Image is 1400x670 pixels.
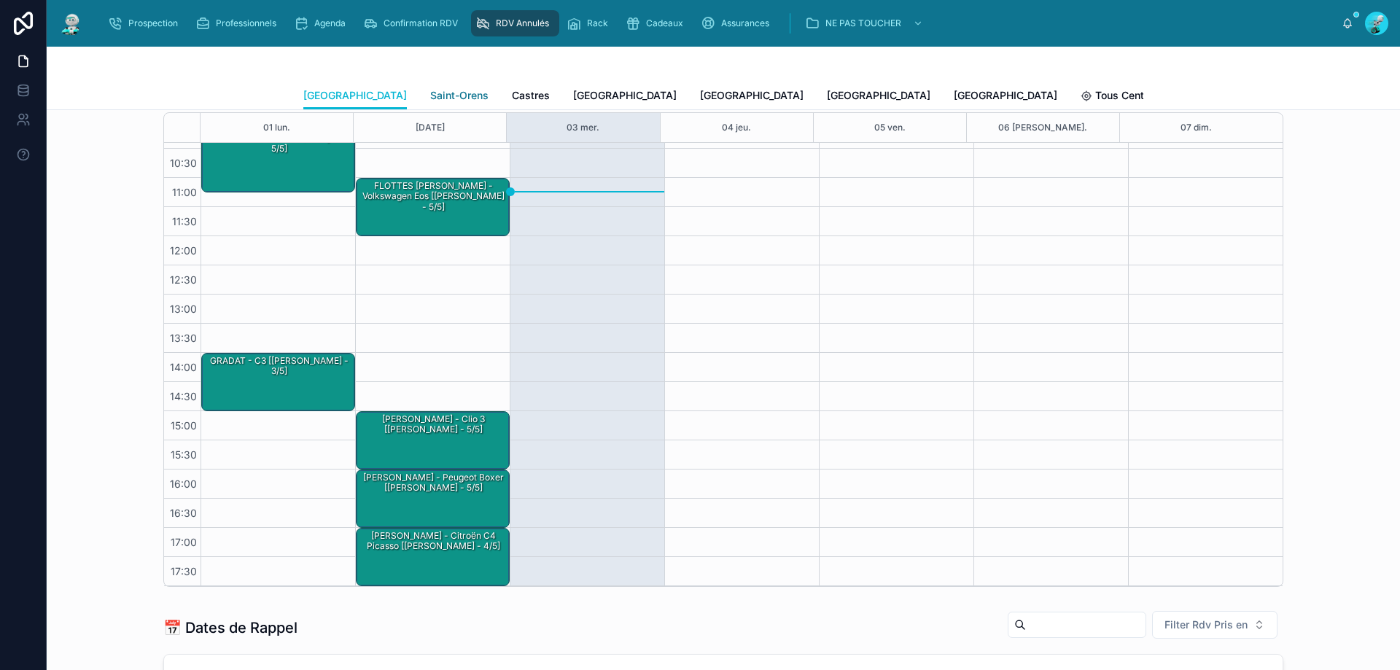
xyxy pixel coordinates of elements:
span: 15:00 [167,419,201,432]
a: Cadeaux [621,10,693,36]
div: [PERSON_NAME] - Peugeot boxer [[PERSON_NAME] - 5/5] [359,471,508,495]
span: [GEOGRAPHIC_DATA] [700,88,804,103]
a: RDV Annulés [471,10,559,36]
button: [DATE] [416,113,445,142]
div: [PERSON_NAME] - Clio 3 [[PERSON_NAME] - 5/5] [357,412,509,469]
a: Prospection [104,10,188,36]
div: GRADAT - C3 [[PERSON_NAME] - 3/5] [202,354,354,410]
button: 01 lun. [263,113,290,142]
button: 07 dim. [1181,113,1212,142]
span: 11:00 [168,186,201,198]
span: Rack [587,17,608,29]
div: GRADAT - C3 [[PERSON_NAME] - 3/5] [204,354,354,378]
span: 16:00 [166,478,201,490]
a: [GEOGRAPHIC_DATA] [700,82,804,112]
span: [GEOGRAPHIC_DATA] [573,88,677,103]
div: [PERSON_NAME] Astra 5401kf46 H (L48) 1.7 CDTI 100cv [Sabaya - 5/5] [202,120,354,192]
a: [GEOGRAPHIC_DATA] [827,82,930,112]
span: 17:30 [167,565,201,577]
a: Tous Centres [1081,82,1159,112]
span: Professionnels [216,17,276,29]
span: 14:30 [166,390,201,402]
div: scrollable content [96,7,1342,39]
a: [GEOGRAPHIC_DATA] [573,82,677,112]
div: FLOTTES [PERSON_NAME] - Volkswagen eos [[PERSON_NAME] - 5/5] [357,179,509,235]
span: RDV Annulés [496,17,549,29]
span: [GEOGRAPHIC_DATA] [954,88,1057,103]
a: [GEOGRAPHIC_DATA] [303,82,407,110]
a: Castres [512,82,550,112]
a: Saint-Orens [430,82,489,112]
button: 03 mer. [567,113,599,142]
div: [PERSON_NAME] - Citroën C4 Picasso [[PERSON_NAME] - 4/5] [357,529,509,585]
span: Cadeaux [646,17,683,29]
span: 13:30 [166,332,201,344]
div: [PERSON_NAME] - Clio 3 [[PERSON_NAME] - 5/5] [359,413,508,437]
a: Rack [562,10,618,36]
span: Confirmation RDV [384,17,458,29]
span: 12:00 [166,244,201,257]
span: NE PAS TOUCHER [825,17,901,29]
button: 06 [PERSON_NAME]. [998,113,1087,142]
span: Tous Centres [1095,88,1159,103]
a: NE PAS TOUCHER [801,10,930,36]
span: 15:30 [167,448,201,461]
button: 04 jeu. [722,113,751,142]
div: [PERSON_NAME] - Citroën C4 Picasso [[PERSON_NAME] - 4/5] [359,529,508,553]
a: Confirmation RDV [359,10,468,36]
a: Agenda [289,10,356,36]
img: App logo [58,12,85,35]
button: Select Button [1152,611,1277,639]
span: [GEOGRAPHIC_DATA] [827,88,930,103]
span: Agenda [314,17,346,29]
span: 10:30 [166,157,201,169]
button: 05 ven. [874,113,906,142]
div: FLOTTES [PERSON_NAME] - Volkswagen eos [[PERSON_NAME] - 5/5] [359,179,508,214]
span: 11:30 [168,215,201,227]
a: [GEOGRAPHIC_DATA] [954,82,1057,112]
span: Castres [512,88,550,103]
span: Filter Rdv Pris en [1164,618,1248,632]
span: 17:00 [167,536,201,548]
span: 12:30 [166,273,201,286]
span: [GEOGRAPHIC_DATA] [303,88,407,103]
span: Saint-Orens [430,88,489,103]
span: 14:00 [166,361,201,373]
div: [PERSON_NAME] - Peugeot boxer [[PERSON_NAME] - 5/5] [357,470,509,527]
span: Prospection [128,17,178,29]
span: 13:00 [166,303,201,315]
a: Professionnels [191,10,287,36]
span: 16:30 [166,507,201,519]
span: Assurances [721,17,769,29]
h1: 📅 Dates de Rappel [163,618,297,638]
a: Assurances [696,10,779,36]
